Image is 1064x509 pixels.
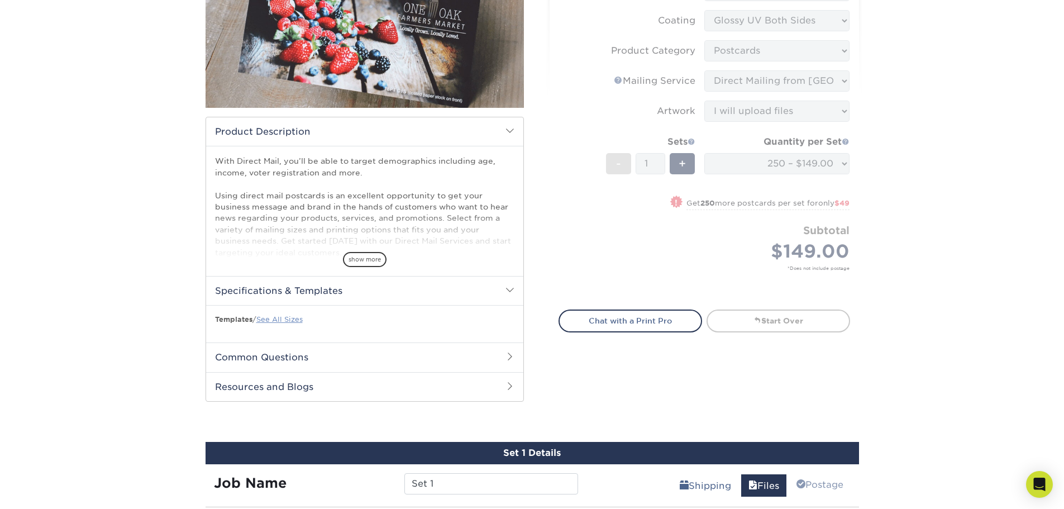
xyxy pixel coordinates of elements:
span: shipping [680,481,689,491]
a: Shipping [672,474,738,497]
h2: Product Description [206,117,523,146]
strong: Job Name [214,475,287,491]
div: Open Intercom Messenger [1026,471,1053,498]
span: reviewing [796,479,805,490]
a: See All Sizes [256,315,303,324]
span: show more [343,252,387,267]
div: Set 1 Details [206,442,859,464]
p: With Direct Mail, you’ll be able to target demographics including age, income, voter registration... [215,155,514,258]
input: Enter a job name [404,473,578,494]
a: Chat with a Print Pro [559,310,702,332]
p: / [215,315,514,325]
a: Start Over [707,310,850,332]
a: Postage [789,473,851,496]
h2: Specifications & Templates [206,276,523,305]
a: Files [741,474,786,497]
h2: Resources and Blogs [206,372,523,401]
b: Templates [215,315,252,324]
h2: Common Questions [206,342,523,372]
span: files [748,481,757,491]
